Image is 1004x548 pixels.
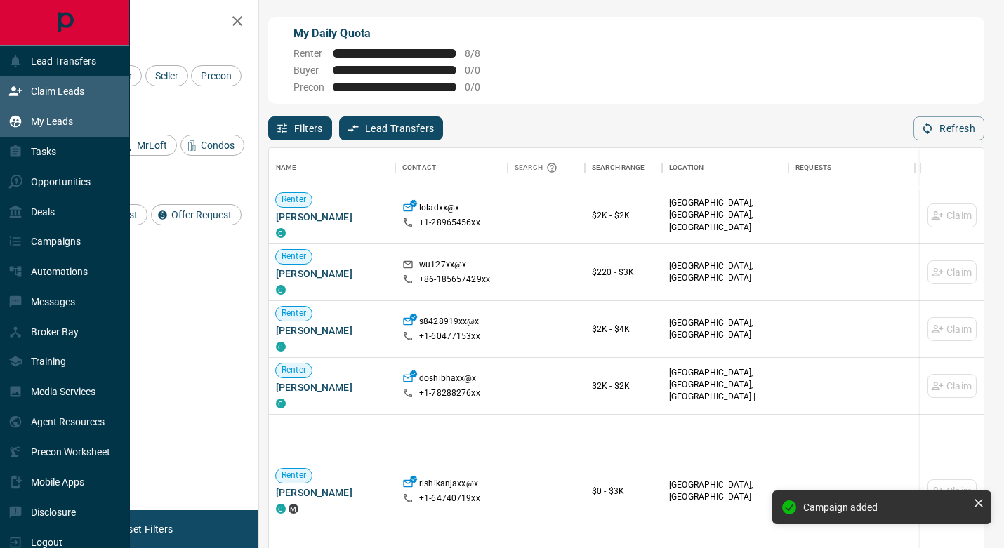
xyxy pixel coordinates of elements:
[276,469,312,481] span: Renter
[276,307,312,319] span: Renter
[419,202,459,217] p: loladxx@x
[293,48,324,59] span: Renter
[592,266,655,279] p: $220 - $3K
[465,48,496,59] span: 8 / 8
[669,479,781,503] p: [GEOGRAPHIC_DATA], [GEOGRAPHIC_DATA]
[276,486,388,500] span: [PERSON_NAME]
[592,209,655,222] p: $2K - $2K
[180,135,244,156] div: Condos
[293,81,324,93] span: Precon
[293,25,496,42] p: My Daily Quota
[276,148,297,187] div: Name
[419,493,480,504] p: +1- 64740719xx
[276,504,286,514] div: condos.ca
[669,197,781,233] p: [GEOGRAPHIC_DATA], [GEOGRAPHIC_DATA], [GEOGRAPHIC_DATA]
[276,342,286,352] div: condos.ca
[150,70,183,81] span: Seller
[419,478,478,493] p: rishikanjaxx@x
[196,70,237,81] span: Precon
[289,504,298,514] div: mrloft.ca
[592,380,655,392] p: $2K - $2K
[788,148,915,187] div: Requests
[592,148,645,187] div: Search Range
[592,323,655,335] p: $2K - $4K
[117,135,177,156] div: MrLoft
[585,148,662,187] div: Search Range
[191,65,242,86] div: Precon
[419,316,480,330] p: s8428919xx@x
[151,204,242,225] div: Offer Request
[166,209,237,220] span: Offer Request
[276,250,312,262] span: Renter
[196,140,239,151] span: Condos
[276,194,312,206] span: Renter
[913,116,984,140] button: Refresh
[276,228,286,238] div: condos.ca
[276,285,286,295] div: condos.ca
[419,217,480,229] p: +1- 28965456xx
[669,317,781,341] p: [GEOGRAPHIC_DATA], [GEOGRAPHIC_DATA]
[465,81,496,93] span: 0 / 0
[515,148,561,187] div: Search
[669,148,704,187] div: Location
[402,148,436,187] div: Contact
[145,65,188,86] div: Seller
[669,367,781,415] p: [GEOGRAPHIC_DATA], [GEOGRAPHIC_DATA], [GEOGRAPHIC_DATA] | [GEOGRAPHIC_DATA]
[419,373,477,387] p: doshibhaxx@x
[803,502,967,513] div: Campaign added
[107,517,182,541] button: Reset Filters
[465,65,496,76] span: 0 / 0
[276,323,388,338] span: [PERSON_NAME]
[795,148,831,187] div: Requests
[45,14,244,31] h2: Filters
[132,140,172,151] span: MrLoft
[339,116,444,140] button: Lead Transfers
[419,259,466,274] p: wu127xx@x
[419,274,490,286] p: +86- 185657429xx
[592,485,655,497] p: $0 - $3K
[395,148,508,187] div: Contact
[419,387,480,399] p: +1- 78288276xx
[276,399,286,408] div: condos.ca
[276,267,388,281] span: [PERSON_NAME]
[276,364,312,376] span: Renter
[269,148,395,187] div: Name
[293,65,324,76] span: Buyer
[419,330,480,342] p: +1- 60477153xx
[669,260,781,284] p: [GEOGRAPHIC_DATA], [GEOGRAPHIC_DATA]
[268,116,332,140] button: Filters
[276,380,388,394] span: [PERSON_NAME]
[276,210,388,224] span: [PERSON_NAME]
[662,148,788,187] div: Location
